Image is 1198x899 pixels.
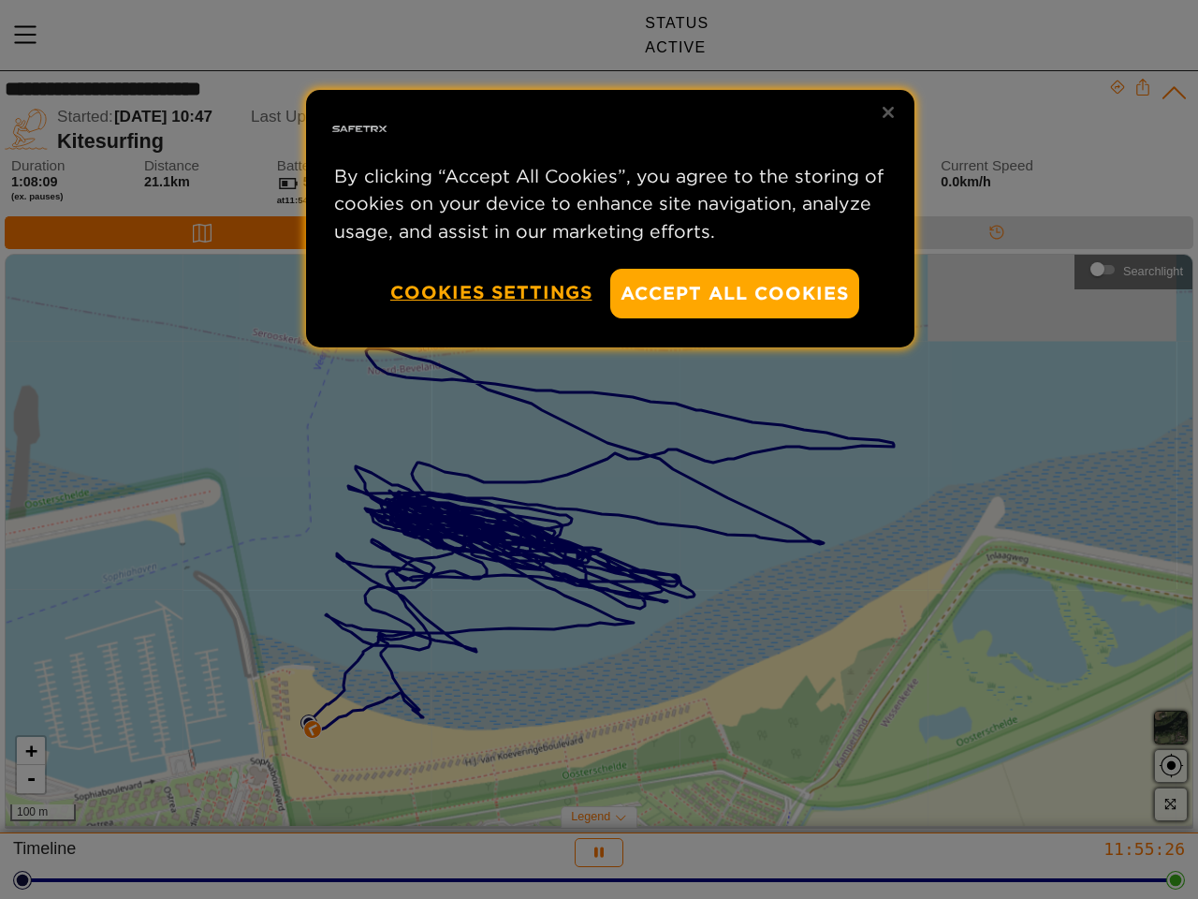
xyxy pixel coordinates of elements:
button: Accept All Cookies [610,269,859,318]
img: Safe Tracks [329,99,389,159]
p: By clicking “Accept All Cookies”, you agree to the storing of cookies on your device to enhance s... [334,163,886,245]
button: Cookies Settings [390,269,592,317]
div: Privacy [306,90,914,347]
button: Close [868,92,909,133]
